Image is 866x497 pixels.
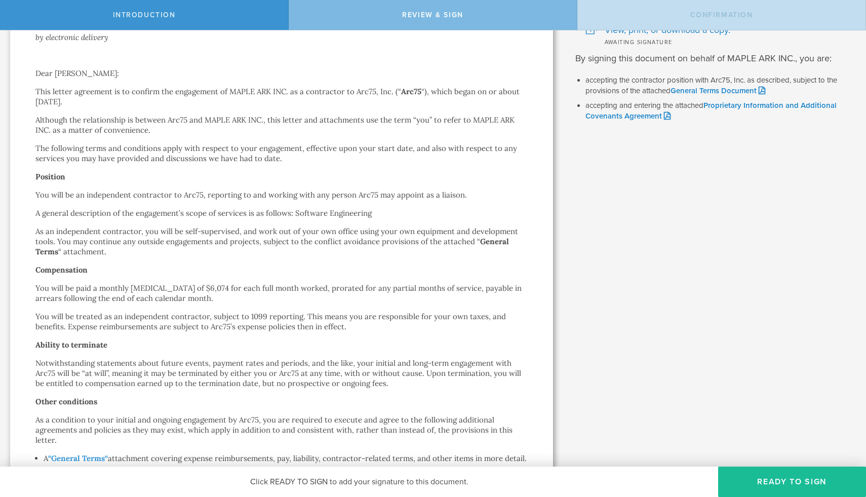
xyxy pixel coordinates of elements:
p: Although the relationship is between Arc75 and MAPLE ARK INC., this letter and attachments use th... [35,115,528,135]
p: You will be paid a monthly [MEDICAL_DATA] of $6,074 for each full month worked, prorated for any ... [35,283,528,303]
li: accepting the contractor position with Arc75, Inc. as described, subject to the provisions of the... [585,75,851,96]
a: Proprietary Information and Additional Covenants Agreement [585,101,837,121]
p: As an independent contractor, you will be self-supervised, and work out of your own office using ... [35,226,528,257]
p: A attachment covering expense reimbursements, pay, liability, contractor-related terms, and other... [44,453,528,464]
strong: Position [35,172,65,181]
strong: General Terms [35,237,509,256]
strong: Ability to terminate [35,340,107,350]
p: You will be an independent contractor to Arc75, reporting to and working with any person Arc75 ma... [35,190,528,200]
strong: Other conditions [35,397,97,406]
p: A general description of the engagement’s scope of services is as follows: Software Engineering [35,208,528,218]
p: By signing this document on behalf of MAPLE ARK INC., you are: [575,52,851,65]
strong: General Terms [51,453,105,463]
strong: Compensation [35,265,88,275]
span: Introduction [113,11,176,19]
p: You will be treated as an independent contractor, subject to 1099 reporting. This means you are r... [35,312,528,332]
i: by electronic delivery [35,32,108,42]
a: “ “ [48,453,108,463]
span: Review & sign [402,11,463,19]
div: Awaiting signature [585,36,851,47]
li: accepting and entering the attached [585,101,851,121]
p: Dear [PERSON_NAME]: [35,68,528,79]
p: As a condition to your initial and ongoing engagement by Arc75, you are required to execute and a... [35,415,528,445]
p: The following terms and conditions apply with respect to your engagement, effective upon your sta... [35,143,528,164]
a: General Terms Document [671,86,765,95]
button: Ready to Sign [718,467,866,497]
strong: Arc75 [401,87,421,96]
p: This letter agreement is to confirm the engagement of MAPLE ARK INC. as a contractor to Arc75, In... [35,87,528,107]
p: Notwithstanding statements about future events, payment rates and periods, and the like, your ini... [35,358,528,389]
span: Confirmation [690,11,753,19]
